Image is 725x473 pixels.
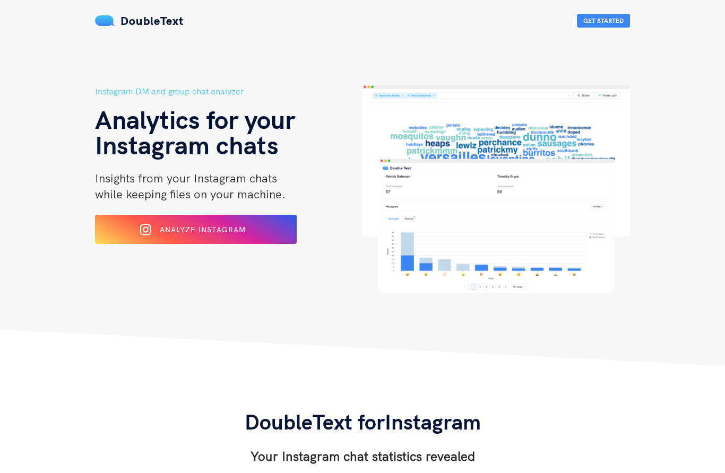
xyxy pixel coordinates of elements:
[95,129,279,161] span: Instagram chats
[95,103,295,135] span: Analytics for your
[160,225,246,234] span: Analyze Instagram
[95,85,362,98] h5: Instagram DM and group chat analyzer
[95,187,286,202] span: while keeping files on your machine.
[95,13,184,28] a: DoubleText
[95,229,297,238] a: Analyze Instagram
[362,85,630,293] img: hero
[245,408,481,435] span: DoubleText for Instagram
[245,448,481,465] h3: Your Instagram chat statistics revealed
[120,13,184,28] span: DoubleText
[95,215,297,244] button: Analyze Instagram
[95,15,115,26] img: mS3x8y1f88AAAAABJRU5ErkJggg==
[95,171,277,186] span: Insights from your Instagram chats
[577,14,630,28] button: Get Started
